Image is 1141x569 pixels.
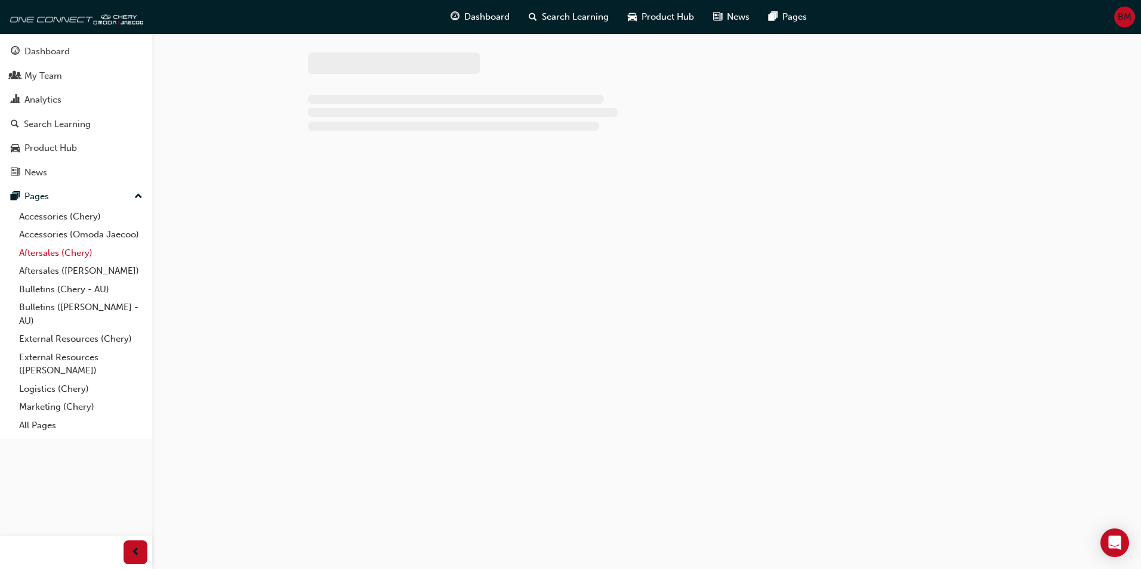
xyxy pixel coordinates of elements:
span: guage-icon [451,10,460,24]
span: up-icon [134,189,143,205]
div: Dashboard [24,45,70,58]
a: search-iconSearch Learning [519,5,618,29]
div: Pages [24,190,49,203]
button: DashboardMy TeamAnalyticsSearch LearningProduct HubNews [5,38,147,185]
a: Marketing (Chery) [14,398,147,416]
a: News [5,162,147,184]
button: Pages [5,185,147,208]
a: Analytics [5,89,147,111]
span: car-icon [628,10,637,24]
div: My Team [24,69,62,83]
div: Analytics [24,93,61,107]
a: pages-iconPages [759,5,816,29]
a: news-iconNews [704,5,759,29]
span: Pages [782,10,807,24]
a: guage-iconDashboard [441,5,519,29]
span: Product Hub [642,10,694,24]
div: Product Hub [24,141,77,155]
span: guage-icon [11,47,20,57]
span: Dashboard [464,10,510,24]
span: search-icon [529,10,537,24]
a: car-iconProduct Hub [618,5,704,29]
a: Bulletins ([PERSON_NAME] - AU) [14,298,147,330]
span: BM [1118,10,1131,24]
a: Bulletins (Chery - AU) [14,280,147,299]
div: Search Learning [24,117,91,131]
a: Accessories (Chery) [14,208,147,226]
span: chart-icon [11,95,20,106]
span: pages-icon [769,10,778,24]
span: news-icon [11,168,20,178]
span: car-icon [11,143,20,154]
a: Accessories (Omoda Jaecoo) [14,225,147,244]
a: Search Learning [5,113,147,135]
span: News [727,10,750,24]
img: oneconnect [6,5,143,29]
button: BM [1114,7,1135,27]
div: Open Intercom Messenger [1100,528,1129,557]
a: External Resources ([PERSON_NAME]) [14,348,147,380]
a: Dashboard [5,41,147,63]
a: My Team [5,65,147,87]
a: Aftersales ([PERSON_NAME]) [14,262,147,280]
div: News [24,166,47,180]
a: Product Hub [5,137,147,159]
a: External Resources (Chery) [14,330,147,348]
a: Aftersales (Chery) [14,244,147,262]
span: search-icon [11,119,19,130]
a: All Pages [14,416,147,435]
span: people-icon [11,71,20,82]
span: Search Learning [542,10,609,24]
span: news-icon [713,10,722,24]
a: Logistics (Chery) [14,380,147,398]
span: pages-icon [11,191,20,202]
span: prev-icon [131,545,140,560]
